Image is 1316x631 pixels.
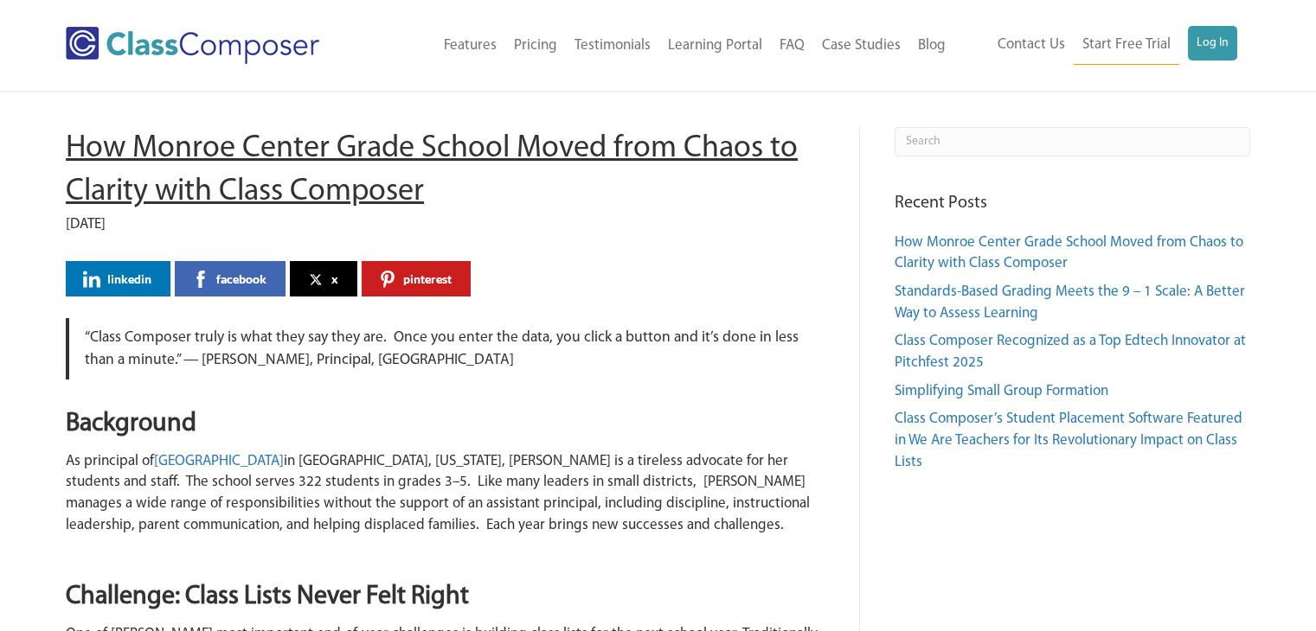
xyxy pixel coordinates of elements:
[989,26,1074,64] a: Contact Us
[505,27,566,65] a: Pricing
[66,261,170,296] a: linkedin
[66,411,196,437] strong: Background
[85,327,807,371] p: “Class Composer truly is what they say they are. Once you enter the data, you click a button and ...
[66,127,825,214] h1: How Monroe Center Grade School Moved from Chaos to Clarity with Class Composer
[895,284,1245,321] a: Standards-Based Grading Meets the 9 – 1 Scale: A Better Way to Assess Learning
[566,27,659,65] a: Testimonials
[362,261,471,296] a: pinterest
[66,583,469,610] strong: Challenge: Class Lists Never Felt Right
[154,454,284,468] a: [GEOGRAPHIC_DATA]
[1074,26,1179,65] a: Start Free Trial
[895,411,1242,468] a: Class Composer’s Student Placement Software Featured in We Are Teachers for Its Revolutionary Imp...
[771,27,813,65] a: FAQ
[435,27,505,65] a: Features
[375,27,953,65] nav: Header Menu
[290,261,357,296] a: x
[895,235,1243,271] a: How Monroe Center Grade School Moved from Chaos to Clarity with Class Composer
[813,27,909,65] a: Case Studies
[909,27,954,65] a: Blog
[66,27,319,64] img: Class Composer
[895,334,1246,370] a: Class Composer Recognized as a Top Edtech Innovator at Pitchfest 2025
[895,127,1250,156] input: Search
[1188,26,1237,61] a: Log In
[175,261,286,296] a: facebook
[66,451,825,537] p: As principal of in [GEOGRAPHIC_DATA], [US_STATE], [PERSON_NAME] is a tireless advocate for her st...
[895,384,1108,398] a: Simplifying Small Group Formation
[954,26,1237,65] nav: Header Menu
[659,27,771,65] a: Learning Portal
[66,217,106,232] span: [DATE]
[895,191,1250,215] h4: Recent Posts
